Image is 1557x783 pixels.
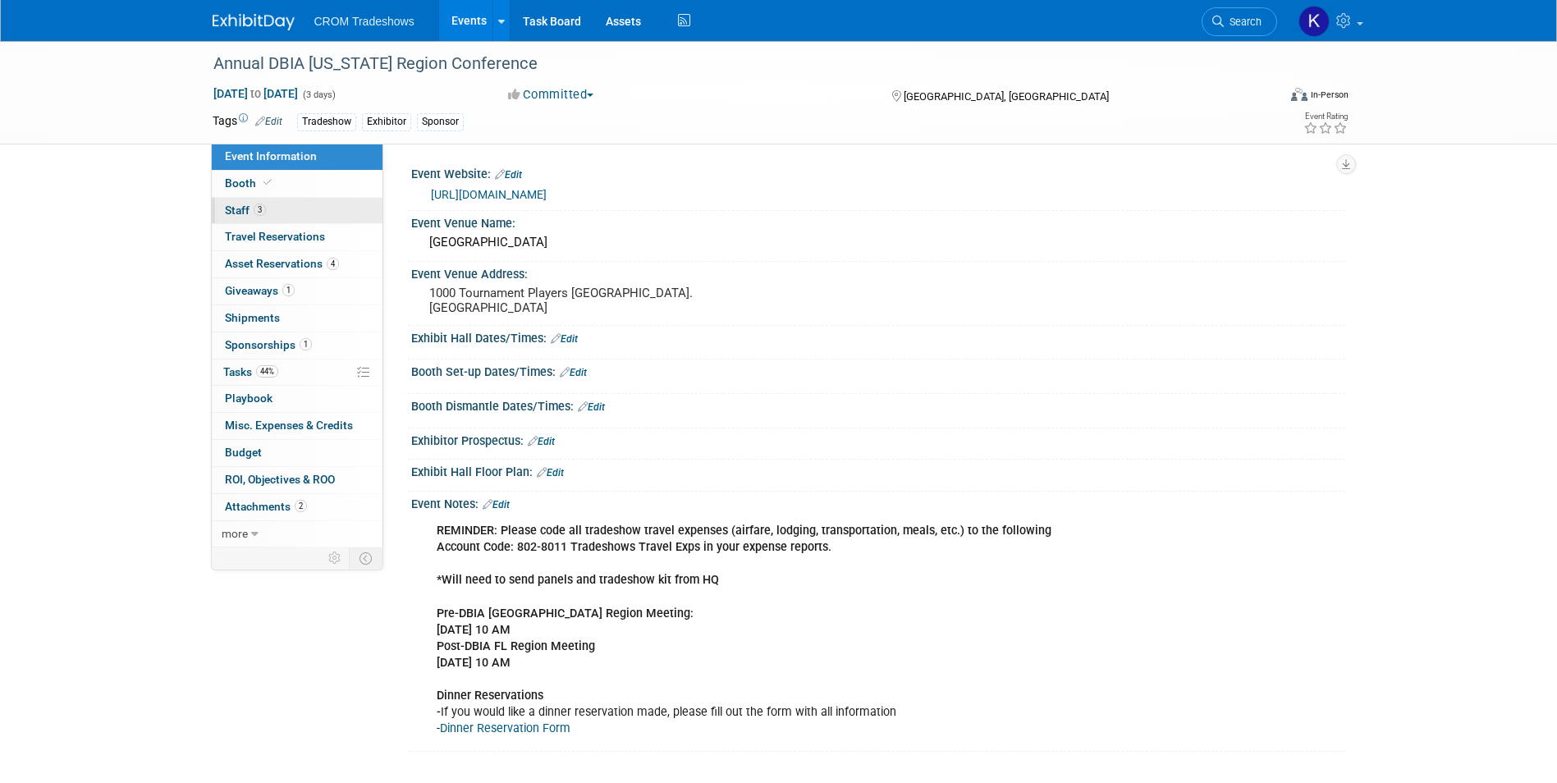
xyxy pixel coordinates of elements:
span: Giveaways [225,284,295,297]
div: Annual DBIA [US_STATE] Region Conference [208,49,1252,79]
a: more [212,521,382,547]
span: Sponsorships [225,338,312,351]
div: Exhibit Hall Dates/Times: [411,326,1345,347]
a: Misc. Expenses & Credits [212,413,382,439]
a: Playbook [212,386,382,412]
span: ROI, Objectives & ROO [225,473,335,486]
span: Tasks [223,365,278,378]
b: Account Code: 802-8011 Tradeshows Travel Exps in your expense reports. [437,540,831,554]
span: 4 [327,258,339,270]
span: Attachments [225,500,307,513]
b: Post-DBIA FL Region Meeting [437,639,595,653]
pre: 1000 Tournament Players [GEOGRAPHIC_DATA]. [GEOGRAPHIC_DATA] [429,286,782,315]
a: Event Information [212,144,382,170]
span: Search [1224,16,1262,28]
span: Misc. Expenses & Credits [225,419,353,432]
span: Travel Reservations [225,230,325,243]
a: Dinner Reservation Form [440,721,570,735]
span: Staff [225,204,266,217]
a: Edit [255,116,282,127]
a: ROI, Objectives & ROO [212,467,382,493]
span: Asset Reservations [225,257,339,270]
span: 1 [282,284,295,296]
a: Giveaways1 [212,278,382,304]
b: [DATE] 10 AM [437,623,511,637]
div: Exhibitor [362,113,411,130]
a: Edit [483,499,510,511]
div: Event Venue Name: [411,211,1345,231]
div: Event Website: [411,162,1345,183]
b: REMINDER: Please code all tradeshow travel expenses (airfare, lodging, transportation, meals, etc... [437,524,1051,538]
span: CROM Tradeshows [314,15,414,28]
a: Edit [528,436,555,447]
a: Sponsorships1 [212,332,382,359]
span: 3 [254,204,266,216]
div: Booth Set-up Dates/Times: [411,359,1345,381]
td: Tags [213,112,282,131]
span: [DATE] [DATE] [213,86,299,101]
a: Staff3 [212,198,382,224]
img: Katy Robinson [1298,6,1330,37]
a: Booth [212,171,382,197]
a: Search [1202,7,1277,36]
a: Tasks44% [212,359,382,386]
b: Dinner Reservations - [437,689,543,719]
span: 44% [256,365,278,378]
a: Travel Reservations [212,224,382,250]
div: In-Person [1310,89,1349,101]
a: Edit [551,333,578,345]
span: 2 [295,500,307,512]
div: Exhibitor Prospectus: [411,428,1345,450]
td: Personalize Event Tab Strip [321,547,350,569]
a: Edit [578,401,605,413]
a: Attachments2 [212,494,382,520]
a: Budget [212,440,382,466]
div: Tradeshow [297,113,356,130]
i: Booth reservation complete [263,178,272,187]
span: Event Information [225,149,317,163]
div: Booth Dismantle Dates/Times: [411,394,1345,415]
a: Edit [537,467,564,478]
span: more [222,527,248,540]
div: [GEOGRAPHIC_DATA] [424,230,1333,255]
a: [URL][DOMAIN_NAME] [431,188,547,201]
span: to [248,87,263,100]
div: Event Venue Address: [411,262,1345,282]
span: (3 days) [301,89,336,100]
a: Edit [495,169,522,181]
div: Event Rating [1303,112,1348,121]
b: [DATE] 10 AM [437,656,511,670]
a: Asset Reservations4 [212,251,382,277]
div: Event Format [1180,85,1349,110]
a: Edit [560,367,587,378]
a: Shipments [212,305,382,332]
div: Event Notes: [411,492,1345,513]
span: Playbook [225,391,272,405]
div: Sponsor [417,113,464,130]
td: Toggle Event Tabs [349,547,382,569]
img: ExhibitDay [213,14,295,30]
b: *Will need to send panels and tradeshow kit from HQ Pre-DBIA [GEOGRAPHIC_DATA] Region Meeting: [437,573,719,620]
span: Shipments [225,311,280,324]
span: [GEOGRAPHIC_DATA], [GEOGRAPHIC_DATA] [904,90,1109,103]
span: Budget [225,446,262,459]
button: Committed [502,86,600,103]
div: If you would like a dinner reservation made, please fill out the form with all information - [425,515,1165,745]
div: Exhibit Hall Floor Plan: [411,460,1345,481]
span: Booth [225,176,275,190]
span: 1 [300,338,312,350]
img: Format-Inperson.png [1291,88,1307,101]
